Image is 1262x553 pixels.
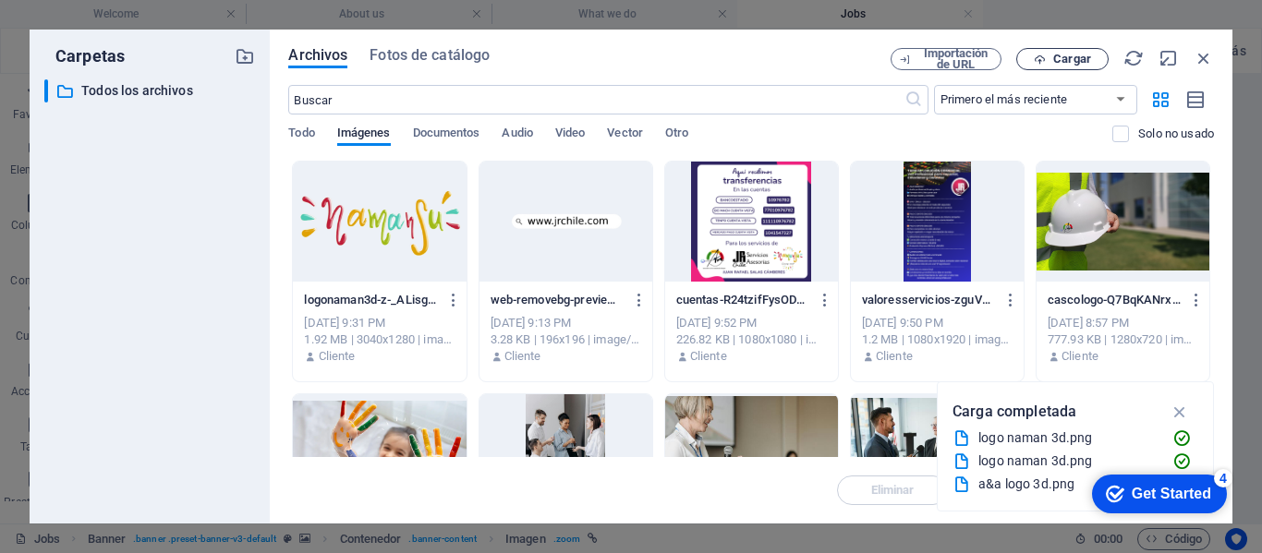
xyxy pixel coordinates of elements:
div: 777.93 KB | 1280x720 | image/png [1048,331,1198,348]
p: Cliente [690,348,727,365]
p: Solo muestra los archivos que no están usándose en el sitio web. Los archivos añadidos durante es... [1138,126,1214,142]
i: Cerrar [1194,48,1214,68]
span: Imágenes [337,122,391,148]
span: Video [555,122,585,148]
p: Carga completada [953,400,1076,424]
span: Todo [288,122,314,148]
button: Cargar [1016,48,1109,70]
p: logonaman3d-z-_ALisgKVcLgN49zoODeg.png [304,292,438,308]
span: Importación de URL [918,48,993,70]
div: Get Started [55,20,134,37]
p: Cliente [1062,348,1098,365]
span: Otro [665,122,688,148]
div: a&a logo 3d.png [978,474,1158,495]
span: Documentos [413,122,480,148]
div: ​ [44,79,48,102]
a: Skip to main content [7,7,130,23]
div: 3.28 KB | 196x196 | image/png [491,331,641,348]
span: Vector [607,122,643,148]
div: 226.82 KB | 1080x1080 | image/png [676,331,827,348]
input: Buscar [288,85,904,114]
span: Fotos de catálogo [370,44,490,66]
button: Importación de URL [891,48,1001,70]
div: 1.92 MB | 3040x1280 | image/png [304,331,455,348]
p: Cliente [876,348,913,365]
i: Crear carpeta [235,46,255,66]
span: Audio [502,122,532,148]
div: [DATE] 9:52 PM [676,315,827,331]
i: Minimizar [1159,48,1179,68]
p: cascologo-Q7BqKANrxtR94PHP60KkTA.png [1048,292,1182,308]
div: logo naman 3d.png [978,451,1158,472]
p: Cliente [319,348,356,365]
p: web-removebg-preview-2Eo_NUErcINYG3tHPDmopQ-OQgeR_v45I7npAlb4LzYHw.png [491,292,625,308]
span: Archivos [288,44,347,66]
div: 1.2 MB | 1080x1920 | image/png [862,331,1013,348]
div: Get Started 4 items remaining, 20% complete [15,9,150,48]
p: Carpetas [44,44,125,68]
span: Cargar [1053,54,1091,65]
p: Todos los archivos [81,80,222,102]
div: [DATE] 9:13 PM [491,315,641,331]
div: logo naman 3d.png [978,427,1158,449]
p: valoresservicios-zguVz5OG6bQp51dEWLoV8g.png [862,292,996,308]
div: [DATE] 8:57 PM [1048,315,1198,331]
p: Cliente [504,348,541,365]
div: [DATE] 9:31 PM [304,315,455,331]
p: cuentas-R24tzifFysODVps-c01x-Q.png [676,292,810,308]
div: 4 [137,4,155,22]
div: [DATE] 9:50 PM [862,315,1013,331]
